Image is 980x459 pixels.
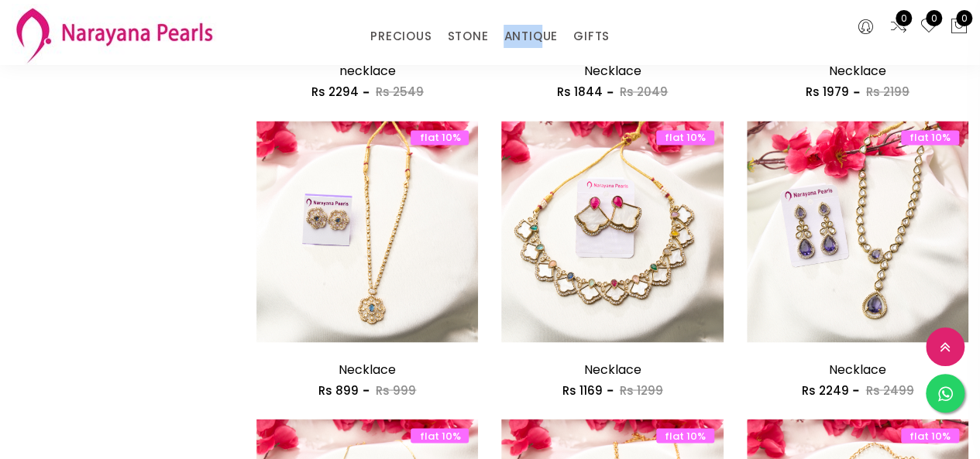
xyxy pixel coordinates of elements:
[339,360,396,378] a: Necklace
[920,17,938,37] a: 0
[376,84,424,100] span: Rs 2549
[573,25,610,48] a: GIFTS
[656,130,714,145] span: flat 10%
[806,84,849,100] span: Rs 1979
[557,84,603,100] span: Rs 1844
[956,10,972,26] span: 0
[950,17,968,37] button: 0
[504,25,558,48] a: ANTIQUE
[901,428,959,443] span: flat 10%
[620,84,668,100] span: Rs 2049
[370,25,432,48] a: PRECIOUS
[901,130,959,145] span: flat 10%
[829,62,886,80] a: Necklace
[584,62,641,80] a: Necklace
[866,84,910,100] span: Rs 2199
[889,17,908,37] a: 0
[865,382,913,398] span: Rs 2499
[447,25,488,48] a: STONE
[411,428,469,443] span: flat 10%
[411,130,469,145] span: flat 10%
[339,62,396,80] a: necklace
[376,382,416,398] span: Rs 999
[311,84,359,100] span: Rs 2294
[656,428,714,443] span: flat 10%
[829,360,886,378] a: Necklace
[562,382,603,398] span: Rs 1169
[318,382,359,398] span: Rs 899
[896,10,912,26] span: 0
[584,360,641,378] a: Necklace
[620,382,663,398] span: Rs 1299
[801,382,848,398] span: Rs 2249
[926,10,942,26] span: 0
